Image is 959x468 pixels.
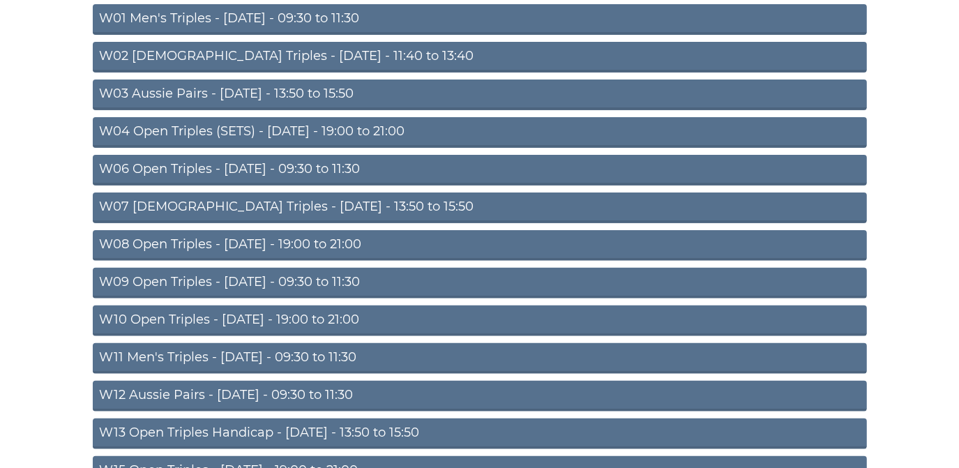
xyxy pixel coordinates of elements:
a: W01 Men's Triples - [DATE] - 09:30 to 11:30 [93,4,867,35]
a: W13 Open Triples Handicap - [DATE] - 13:50 to 15:50 [93,418,867,449]
a: W08 Open Triples - [DATE] - 19:00 to 21:00 [93,230,867,261]
a: W04 Open Triples (SETS) - [DATE] - 19:00 to 21:00 [93,117,867,148]
a: W03 Aussie Pairs - [DATE] - 13:50 to 15:50 [93,80,867,110]
a: W06 Open Triples - [DATE] - 09:30 to 11:30 [93,155,867,186]
a: W10 Open Triples - [DATE] - 19:00 to 21:00 [93,305,867,336]
a: W11 Men's Triples - [DATE] - 09:30 to 11:30 [93,343,867,374]
a: W12 Aussie Pairs - [DATE] - 09:30 to 11:30 [93,381,867,412]
a: W02 [DEMOGRAPHIC_DATA] Triples - [DATE] - 11:40 to 13:40 [93,42,867,73]
a: W09 Open Triples - [DATE] - 09:30 to 11:30 [93,268,867,299]
a: W07 [DEMOGRAPHIC_DATA] Triples - [DATE] - 13:50 to 15:50 [93,193,867,223]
